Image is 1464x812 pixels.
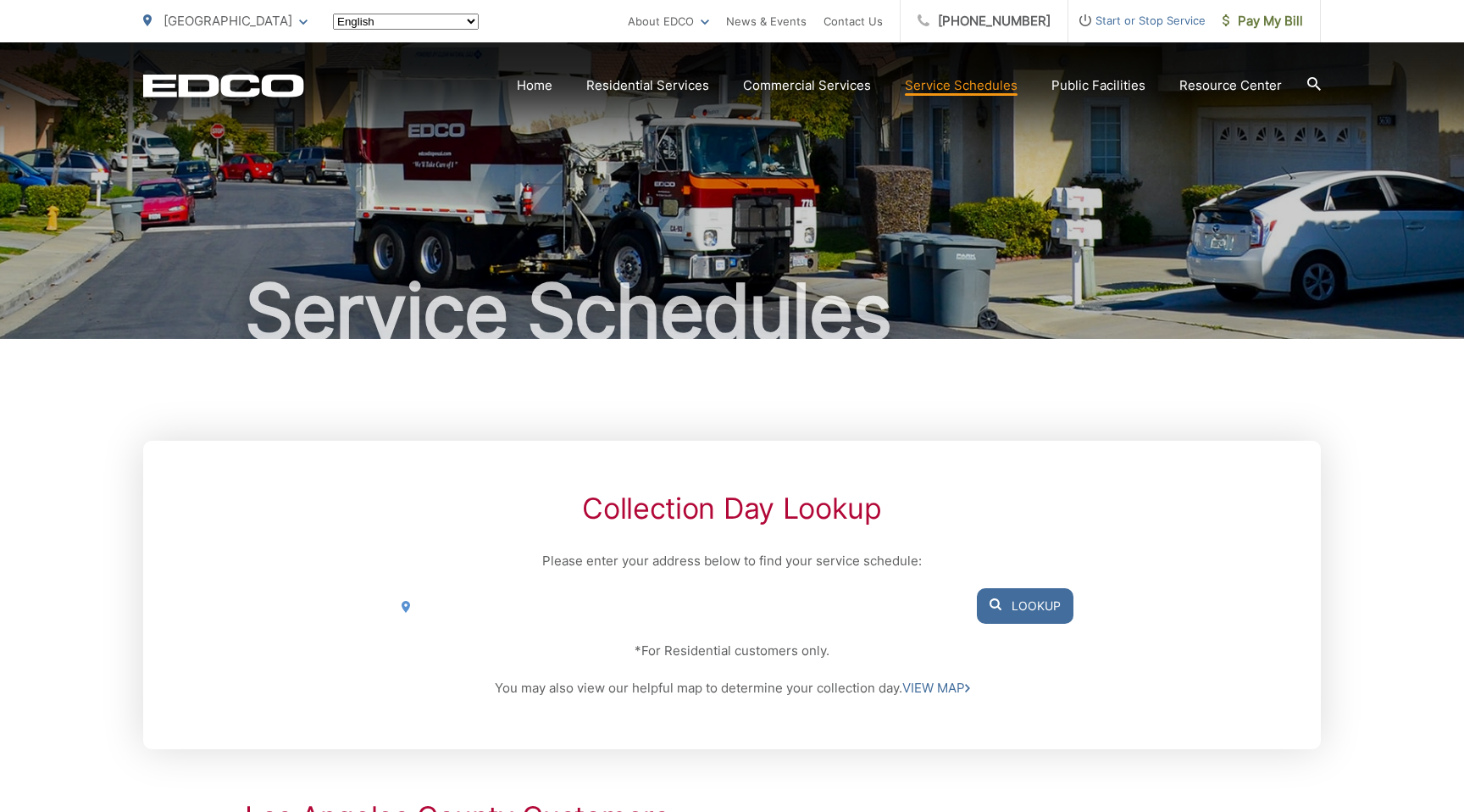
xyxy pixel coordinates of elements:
[143,270,1321,354] h1: Service Schedules
[517,75,552,96] a: Home
[902,678,970,698] a: VIEW MAP
[143,74,304,97] a: EDCD logo. Return to the homepage.
[628,11,709,31] a: About EDCO
[726,11,807,31] a: News & Events
[391,678,1073,698] p: You may also view our helpful map to determine your collection day.
[1051,75,1145,96] a: Public Facilities
[1179,75,1282,96] a: Resource Center
[977,588,1073,624] button: Lookup
[905,75,1018,96] a: Service Schedules
[164,13,292,29] span: [GEOGRAPHIC_DATA]
[823,11,883,31] a: Contact Us
[586,75,709,96] a: Residential Services
[391,551,1073,571] p: Please enter your address below to find your service schedule:
[743,75,871,96] a: Commercial Services
[333,14,479,30] select: Select a language
[391,492,1073,526] h2: Collection Day Lookup
[391,641,1073,661] p: *For Residential customers only.
[1223,11,1303,31] span: Pay My Bill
